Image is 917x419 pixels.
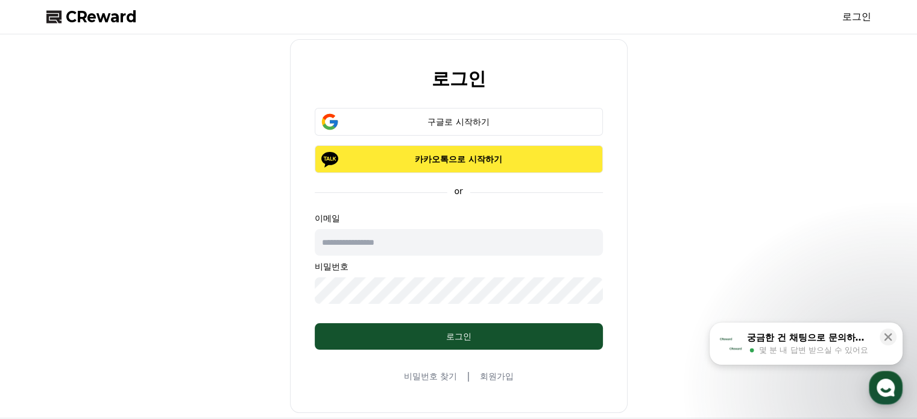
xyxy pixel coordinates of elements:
[447,185,470,197] p: or
[66,7,137,27] span: CReward
[432,69,486,89] h2: 로그인
[80,319,156,349] a: 대화
[332,153,585,165] p: 카카오톡으로 시작하기
[46,7,137,27] a: CReward
[315,323,603,350] button: 로그인
[4,319,80,349] a: 홈
[332,116,585,128] div: 구글로 시작하기
[110,338,125,347] span: 대화
[315,260,603,273] p: 비밀번호
[404,370,457,382] a: 비밀번호 찾기
[339,330,579,342] div: 로그인
[315,212,603,224] p: 이메일
[842,10,871,24] a: 로그인
[38,337,45,347] span: 홈
[467,369,470,383] span: |
[186,337,201,347] span: 설정
[315,108,603,136] button: 구글로 시작하기
[315,145,603,173] button: 카카오톡으로 시작하기
[156,319,232,349] a: 설정
[479,370,513,382] a: 회원가입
